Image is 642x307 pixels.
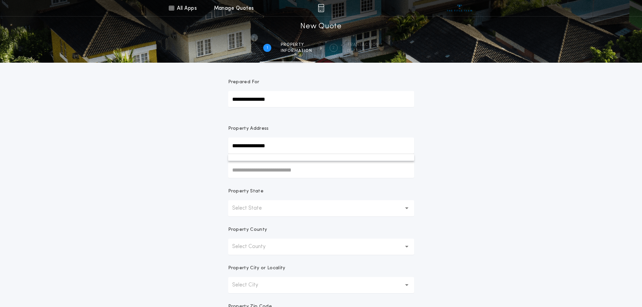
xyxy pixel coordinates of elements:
img: img [318,4,324,12]
button: Select County [228,239,414,255]
button: Select State [228,200,414,216]
p: Property Address [228,125,414,132]
span: information [281,48,312,54]
p: Select City [232,281,269,289]
span: details [347,48,379,54]
h2: 1 [267,45,268,51]
p: Property City or Locality [228,265,285,272]
img: vs-icon [447,5,472,11]
p: Select County [232,243,276,251]
span: Transaction [347,42,379,48]
button: Select City [228,277,414,293]
input: Prepared For [228,91,414,107]
h1: New Quote [300,21,341,32]
p: Select State [232,204,273,212]
h2: 2 [332,45,335,51]
p: Property State [228,188,264,195]
p: Property County [228,226,267,233]
p: Prepared For [228,79,259,86]
span: Property [281,42,312,48]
